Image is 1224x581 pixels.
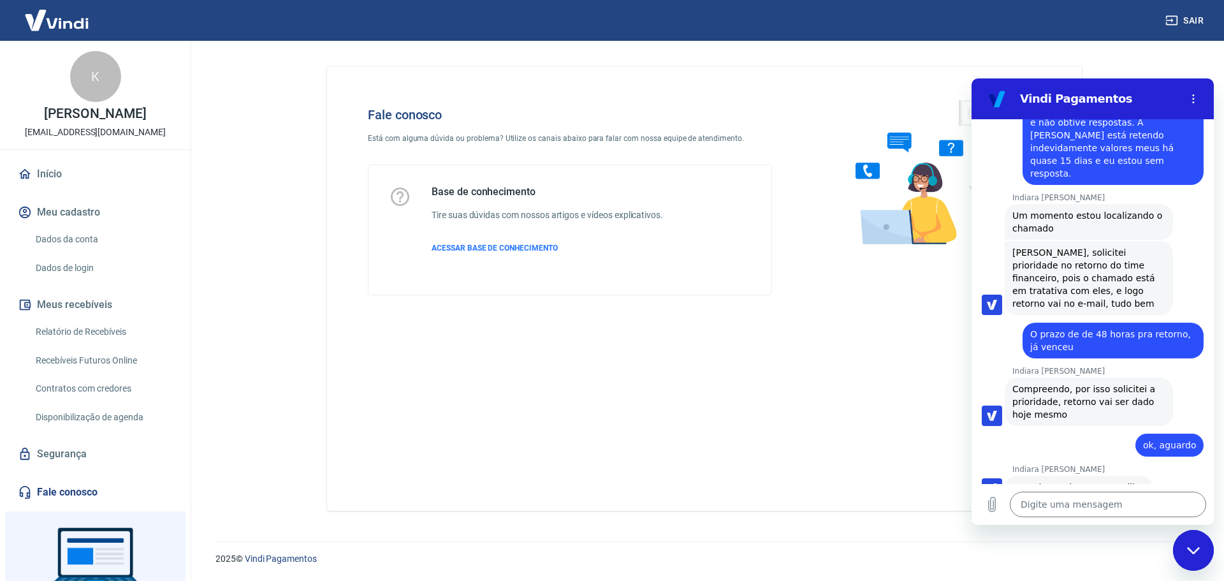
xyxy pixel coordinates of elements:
[830,87,1024,257] img: Fale conosco
[368,107,772,122] h4: Fale conosco
[15,291,175,319] button: Meus recebíveis
[67,75,98,84] div: Domínio
[31,404,175,430] a: Disponibilização de agenda
[15,440,175,468] a: Segurança
[20,33,31,43] img: website_grey.svg
[31,255,175,281] a: Dados de login
[149,75,205,84] div: Palavras-chave
[432,244,558,253] span: ACESSAR BASE DE CONHECIMENTO
[135,74,145,84] img: tab_keywords_by_traffic_grey.svg
[15,198,175,226] button: Meu cadastro
[432,186,663,198] h5: Base de conhecimento
[31,319,175,345] a: Relatório de Recebíveis
[31,376,175,402] a: Contratos com credores
[245,554,317,564] a: Vindi Pagamentos
[44,107,146,121] p: [PERSON_NAME]
[33,33,182,43] div: [PERSON_NAME]: [DOMAIN_NAME]
[432,242,663,254] a: ACESSAR BASE DE CONHECIMENTO
[972,78,1214,525] iframe: Janela de mensagens
[20,20,31,31] img: logo_orange.svg
[31,226,175,253] a: Dados da conta
[15,160,175,188] a: Início
[1163,9,1209,33] button: Sair
[1173,530,1214,571] iframe: Botão para iniciar a janela de mensagens, 1 mensagem não lida
[31,348,175,374] a: Recebíveis Futuros Online
[368,133,772,144] p: Está com alguma dúvida ou problema? Utilize os canais abaixo para falar com nossa equipe de atend...
[70,51,121,102] div: K
[15,1,98,40] img: Vindi
[15,478,175,506] a: Fale conosco
[25,126,166,139] p: [EMAIL_ADDRESS][DOMAIN_NAME]
[53,74,63,84] img: tab_domain_overview_orange.svg
[432,209,663,222] h6: Tire suas dúvidas com nossos artigos e vídeos explicativos.
[36,20,62,31] div: v 4.0.25
[215,552,1193,566] p: 2025 ©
